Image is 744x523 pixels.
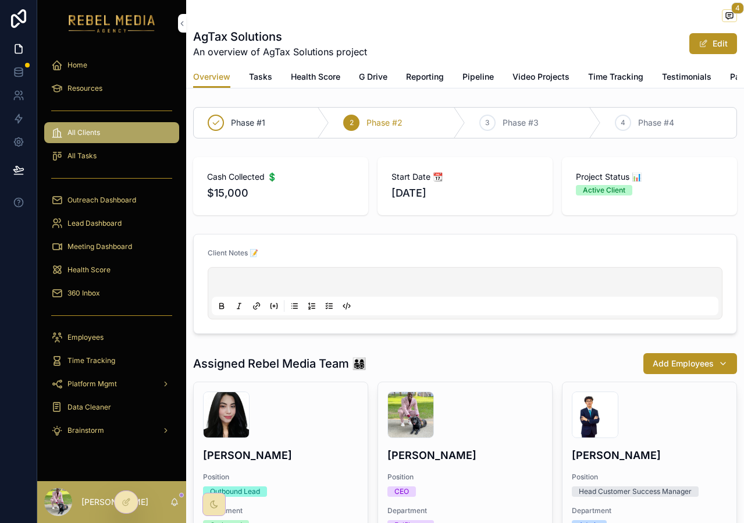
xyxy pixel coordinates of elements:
[512,66,569,90] a: Video Projects
[203,506,358,515] span: Department
[44,55,179,76] a: Home
[193,66,230,88] a: Overview
[249,71,272,83] span: Tasks
[359,66,387,90] a: G Drive
[44,78,179,99] a: Resources
[391,171,539,183] span: Start Date 📆
[387,447,543,463] h4: [PERSON_NAME]
[44,283,179,304] a: 360 Inbox
[67,356,115,365] span: Time Tracking
[722,9,737,24] button: 4
[193,355,366,372] h1: Assigned Rebel Media Team 👨‍👩‍👧‍👦
[207,185,354,201] span: $15,000
[44,236,179,257] a: Meeting Dashboard
[203,472,358,482] span: Position
[249,66,272,90] a: Tasks
[572,506,727,515] span: Department
[44,420,179,441] a: Brainstorm
[462,71,494,83] span: Pipeline
[588,71,643,83] span: Time Tracking
[291,71,340,83] span: Health Score
[387,472,543,482] span: Position
[67,151,97,161] span: All Tasks
[203,447,358,463] h4: [PERSON_NAME]
[207,171,354,183] span: Cash Collected 💲
[44,373,179,394] a: Platform Mgmt
[44,397,179,418] a: Data Cleaner
[44,213,179,234] a: Lead Dashboard
[572,447,727,463] h4: [PERSON_NAME]
[662,71,711,83] span: Testimonials
[67,128,100,137] span: All Clients
[231,117,265,129] span: Phase #1
[583,185,625,195] div: Active Client
[44,327,179,348] a: Employees
[67,219,122,228] span: Lead Dashboard
[621,118,625,127] span: 4
[67,84,102,93] span: Resources
[67,289,100,298] span: 360 Inbox
[44,145,179,166] a: All Tasks
[643,353,737,374] button: Add Employees
[193,45,367,59] span: An overview of AgTax Solutions project
[44,350,179,371] a: Time Tracking
[37,47,186,456] div: scrollable content
[69,14,155,33] img: App logo
[638,117,674,129] span: Phase #4
[193,29,367,45] h1: AgTax Solutions
[67,426,104,435] span: Brainstorm
[576,171,723,183] span: Project Status 📊
[350,118,354,127] span: 2
[208,248,258,257] span: Client Notes 📝
[359,71,387,83] span: G Drive
[406,71,444,83] span: Reporting
[512,71,569,83] span: Video Projects
[579,486,692,497] div: Head Customer Success Manager
[366,117,403,129] span: Phase #2
[653,358,714,369] span: Add Employees
[81,496,148,508] p: [PERSON_NAME]
[210,486,260,497] div: Outbound Lead
[291,66,340,90] a: Health Score
[689,33,737,54] button: Edit
[662,66,711,90] a: Testimonials
[67,333,104,342] span: Employees
[572,472,727,482] span: Position
[503,117,539,129] span: Phase #3
[67,379,117,389] span: Platform Mgmt
[44,122,179,143] a: All Clients
[193,71,230,83] span: Overview
[391,185,539,201] span: [DATE]
[485,118,489,127] span: 3
[67,242,132,251] span: Meeting Dashboard
[462,66,494,90] a: Pipeline
[44,190,179,211] a: Outreach Dashboard
[406,66,444,90] a: Reporting
[387,506,543,515] span: Department
[67,195,136,205] span: Outreach Dashboard
[67,403,111,412] span: Data Cleaner
[394,486,409,497] div: CEO
[67,265,111,275] span: Health Score
[588,66,643,90] a: Time Tracking
[44,259,179,280] a: Health Score
[731,2,744,14] span: 4
[67,61,87,70] span: Home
